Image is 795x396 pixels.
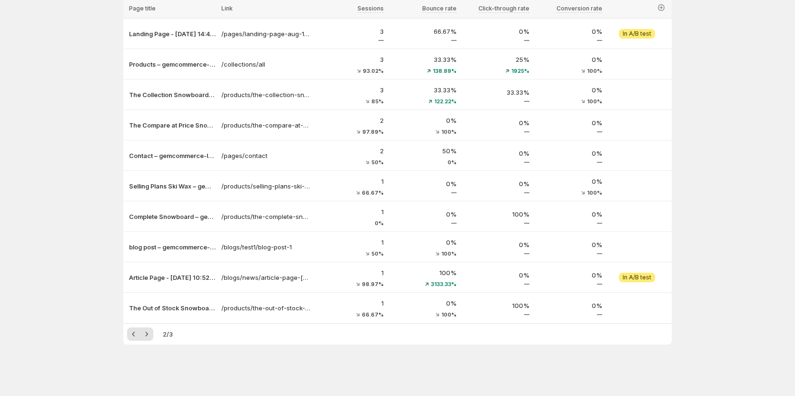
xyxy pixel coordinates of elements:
[462,27,529,36] p: 0%
[389,116,457,125] p: 0%
[587,68,602,74] span: 100%
[535,209,602,219] p: 0%
[221,90,311,99] a: /products/the-collection-snowboard-hydrogen
[317,177,384,186] p: 1
[221,242,311,252] a: /blogs/test1/blog-post-1
[221,151,311,160] a: /pages/contact
[129,59,216,69] button: Products – gemcommerce-levi-local
[362,190,384,196] span: 66.67%
[433,68,457,74] span: 138.89%
[431,281,457,287] span: 3133.33%
[129,242,216,252] button: blog post – gemcommerce-levi-local
[221,303,311,313] a: /products/the-out-of-stock-snowboard
[511,68,529,74] span: 1925%
[358,5,384,12] span: Sessions
[535,118,602,128] p: 0%
[389,238,457,247] p: 0%
[462,118,529,128] p: 0%
[389,209,457,219] p: 0%
[221,59,311,69] a: /collections/all
[441,251,457,257] span: 100%
[462,301,529,310] p: 100%
[587,99,602,104] span: 100%
[375,220,384,226] span: 0%
[163,329,173,339] span: 2 / 3
[422,5,457,12] span: Bounce rate
[462,55,529,64] p: 25%
[129,5,156,12] span: Page title
[127,327,153,341] nav: Pagination
[535,148,602,158] p: 0%
[317,27,384,36] p: 3
[317,116,384,125] p: 2
[535,270,602,280] p: 0%
[317,146,384,156] p: 2
[389,298,457,308] p: 0%
[127,327,140,341] button: Previous
[129,212,216,221] button: Complete Snowboard – gemcommerce-levi-local
[389,85,457,95] p: 33.33%
[221,273,311,282] a: /blogs/news/article-page-[DATE]-1
[587,190,602,196] span: 100%
[221,29,311,39] a: /pages/landing-page-aug-13-14-40-11
[535,240,602,249] p: 0%
[221,181,311,191] a: /products/selling-plans-ski-wax
[221,212,311,221] a: /products/the-complete-snowboard
[362,129,384,135] span: 97.89%
[623,30,651,38] span: In A/B test
[129,90,216,99] button: The Collection Snowboard: Hydrogen – gemcommerce-levi-local
[371,99,384,104] span: 85%
[462,270,529,280] p: 0%
[371,251,384,257] span: 50%
[389,179,457,188] p: 0%
[317,268,384,277] p: 1
[535,301,602,310] p: 0%
[317,298,384,308] p: 1
[129,303,216,313] p: The Out of Stock Snowboard – gemcommerce-levi-local
[317,55,384,64] p: 3
[363,68,384,74] span: 93.02%
[129,181,216,191] button: Selling Plans Ski Wax – gemcommerce-levi-local
[317,85,384,95] p: 3
[362,281,384,287] span: 98.97%
[434,99,457,104] span: 122.22%
[389,268,457,277] p: 100%
[535,85,602,95] p: 0%
[221,5,233,12] span: Link
[462,240,529,249] p: 0%
[221,120,311,130] a: /products/the-compare-at-price-snowboard
[317,207,384,217] p: 1
[317,238,384,247] p: 1
[441,312,457,317] span: 100%
[371,159,384,165] span: 50%
[129,120,216,130] p: The Compare at Price Snowboard – gemcommerce-levi-local
[362,312,384,317] span: 66.67%
[462,179,529,188] p: 0%
[129,151,216,160] p: Contact – gemcommerce-levi-local
[129,29,216,39] p: Landing Page - [DATE] 14:40:11 – gemcommerce-levi-local
[556,5,602,12] span: Conversion rate
[478,5,529,12] span: Click-through rate
[447,159,457,165] span: 0%
[535,55,602,64] p: 0%
[389,146,457,156] p: 50%
[462,148,529,158] p: 0%
[535,177,602,186] p: 0%
[535,27,602,36] p: 0%
[623,274,651,281] span: In A/B test
[462,88,529,97] p: 33.33%
[129,273,216,282] p: Article Page - [DATE] 10:52:00 – gemcommerce-levi-local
